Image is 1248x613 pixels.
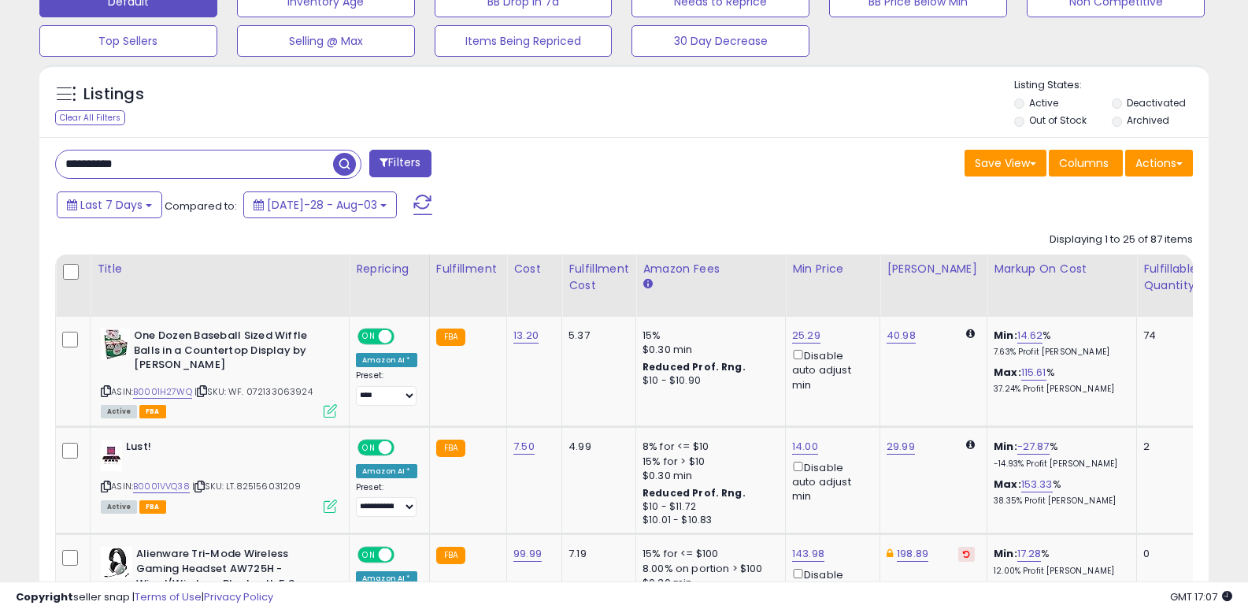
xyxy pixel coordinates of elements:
[237,25,415,57] button: Selling @ Max
[133,480,190,493] a: B0001VVQ38
[359,330,379,344] span: ON
[887,328,916,344] a: 40.98
[57,191,162,218] button: Last 7 Days
[356,482,417,518] div: Preset:
[643,514,773,527] div: $10.01 - $10.83
[1014,78,1209,93] p: Listing States:
[513,261,555,277] div: Cost
[436,329,465,346] small: FBA
[1029,96,1058,110] label: Active
[643,360,746,373] b: Reduced Prof. Rng.
[392,548,417,562] span: OFF
[994,440,1124,469] div: %
[243,191,397,218] button: [DATE]-28 - Aug-03
[1021,477,1053,492] a: 153.33
[994,439,1017,454] b: Min:
[792,566,868,611] div: Disable auto adjust min
[568,261,629,294] div: Fulfillment Cost
[792,439,818,455] a: 14.00
[101,440,122,471] img: 31dYesXzq-L._SL40_.jpg
[1017,546,1042,562] a: 17.28
[1021,365,1046,381] a: 115.61
[101,547,132,578] img: 41TRvQ0QSAL._SL40_.jpg
[994,546,1017,561] b: Min:
[267,197,377,213] span: [DATE]-28 - Aug-03
[165,199,237,214] span: Compared to:
[994,566,1124,577] p: 12.00% Profit [PERSON_NAME]
[204,589,273,604] a: Privacy Policy
[1143,440,1192,454] div: 2
[1125,150,1193,176] button: Actions
[643,440,773,454] div: 8% for <= $10
[994,261,1130,277] div: Markup on Cost
[436,261,500,277] div: Fulfillment
[1050,232,1193,247] div: Displaying 1 to 25 of 87 items
[1017,328,1043,344] a: 14.62
[987,254,1137,317] th: The percentage added to the cost of goods (COGS) that forms the calculator for Min & Max prices.
[1143,329,1192,343] div: 74
[139,405,166,418] span: FBA
[994,329,1124,358] div: %
[1127,113,1169,127] label: Archived
[643,374,773,388] div: $10 - $10.90
[194,385,313,398] span: | SKU: WF. 072133063924
[101,405,137,418] span: All listings currently available for purchase on Amazon
[643,562,773,576] div: 8.00% on portion > $100
[643,261,779,277] div: Amazon Fees
[643,343,773,357] div: $0.30 min
[1017,439,1050,455] a: -27.87
[643,486,746,500] b: Reduced Prof. Rng.
[568,440,624,454] div: 4.99
[83,84,144,106] h5: Listings
[1127,96,1186,110] label: Deactivated
[897,546,928,562] a: 198.89
[16,590,273,605] div: seller snap | |
[994,366,1124,395] div: %
[192,480,302,492] span: | SKU: LT.825156031209
[1143,261,1198,294] div: Fulfillable Quantity
[792,347,868,392] div: Disable auto adjust min
[994,384,1124,395] p: 37.24% Profit [PERSON_NAME]
[1059,155,1109,171] span: Columns
[101,500,137,514] span: All listings currently available for purchase on Amazon
[643,455,773,469] div: 15% for > $10
[994,547,1124,576] div: %
[643,500,773,514] div: $10 - $11.72
[513,328,539,344] a: 13.20
[80,197,143,213] span: Last 7 Days
[994,328,1017,343] b: Min:
[994,496,1124,507] p: 38.35% Profit [PERSON_NAME]
[392,330,417,344] span: OFF
[887,439,915,455] a: 29.99
[356,353,417,367] div: Amazon AI *
[887,261,980,277] div: [PERSON_NAME]
[513,439,535,455] a: 7.50
[1049,150,1123,176] button: Columns
[139,500,166,514] span: FBA
[435,25,613,57] button: Items Being Repriced
[513,546,542,562] a: 99.99
[369,150,431,177] button: Filters
[994,365,1021,380] b: Max:
[392,441,417,455] span: OFF
[792,459,868,504] div: Disable auto adjust min
[792,261,873,277] div: Min Price
[135,589,202,604] a: Terms of Use
[631,25,809,57] button: 30 Day Decrease
[97,261,343,277] div: Title
[436,440,465,457] small: FBA
[356,370,417,406] div: Preset:
[55,110,125,125] div: Clear All Filters
[568,547,624,561] div: 7.19
[994,477,1124,507] div: %
[126,440,317,459] b: Lust!
[16,589,73,604] strong: Copyright
[994,347,1124,358] p: 7.63% Profit [PERSON_NAME]
[994,459,1124,470] p: -14.93% Profit [PERSON_NAME]
[359,441,379,455] span: ON
[643,547,773,561] div: 15% for <= $100
[356,261,423,277] div: Repricing
[101,329,130,360] img: 51-2+09ANjL._SL40_.jpg
[356,464,417,478] div: Amazon AI *
[1170,589,1232,604] span: 2025-08-11 17:07 GMT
